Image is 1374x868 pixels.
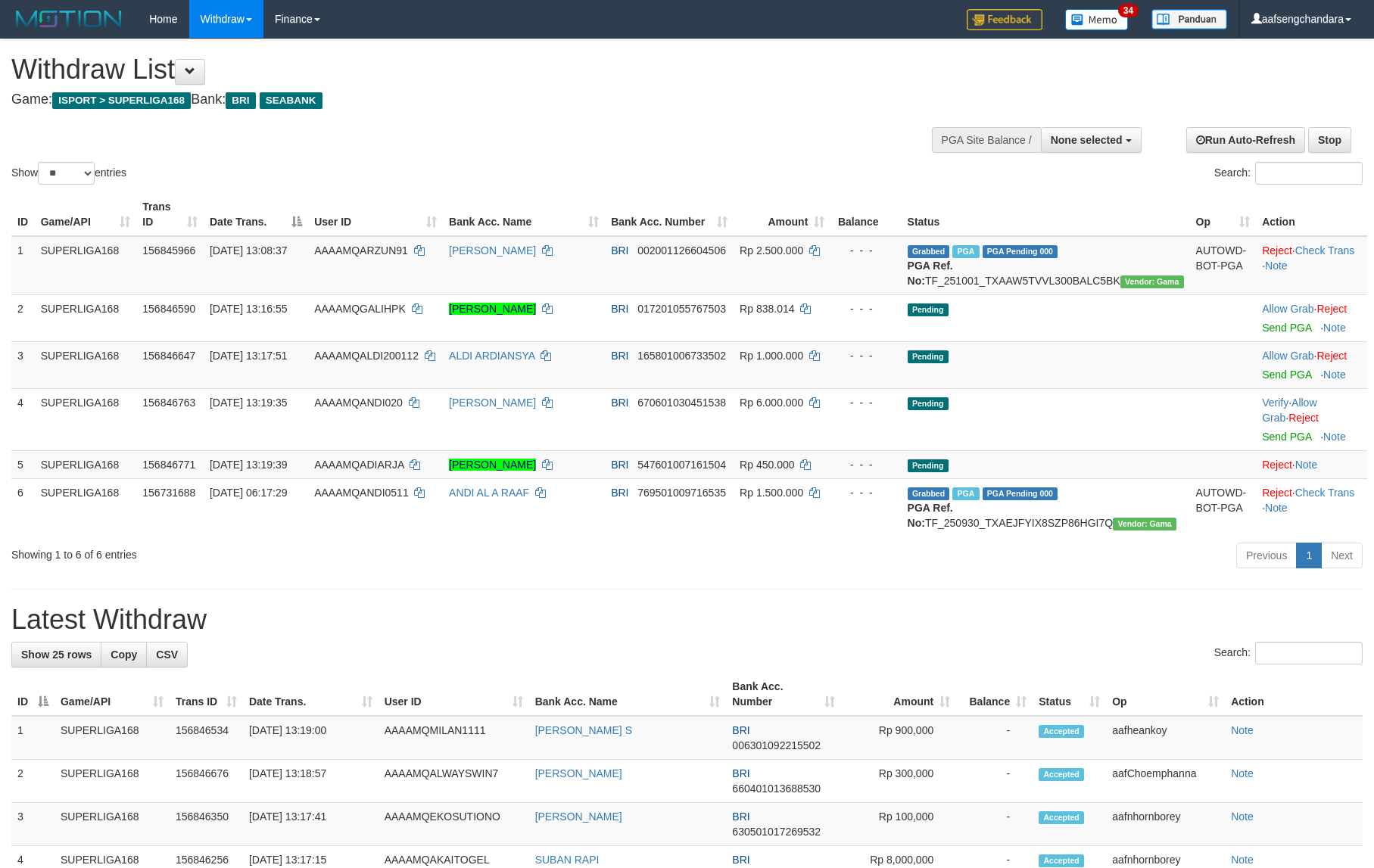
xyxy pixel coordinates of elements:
td: SUPERLIGA168 [35,236,137,295]
a: Note [1295,459,1318,471]
span: BRI [732,810,749,823]
td: TF_251001_TXAAW5TVVL300BALC5BK [902,236,1190,295]
td: TF_250930_TXAEJFYIX8SZP86HGI7Q [902,478,1190,537]
span: 156846771 [142,459,195,471]
span: CSV [156,649,178,661]
h1: Latest Withdraw [11,605,1363,635]
a: Allow Grab [1262,350,1313,362]
td: [DATE] 13:18:57 [243,760,379,803]
div: Showing 1 to 6 of 6 entries [11,541,561,562]
span: Copy 547601007161504 to clipboard [637,459,726,471]
label: Search: [1214,642,1363,664]
span: PGA Pending [983,487,1058,500]
span: AAAAMQADIARJA [314,459,403,471]
td: 3 [11,341,35,388]
a: Note [1231,810,1254,823]
span: Copy 017201055767503 to clipboard [637,303,726,315]
td: 5 [11,450,35,478]
h1: Withdraw List [11,54,901,85]
select: Showentries [38,162,95,185]
span: Pending [908,397,949,410]
td: [DATE] 13:17:41 [243,803,379,846]
span: Copy 670601030451538 to clipboard [637,397,726,409]
td: 1 [11,716,55,760]
td: 156846676 [170,760,243,803]
input: Search: [1255,162,1363,185]
label: Show entries [11,162,126,185]
span: 34 [1118,4,1139,17]
span: Pending [908,350,949,363]
img: MOTION_logo.png [11,8,126,30]
span: [DATE] 13:19:39 [210,459,287,471]
th: ID [11,193,35,236]
a: [PERSON_NAME] [449,459,536,471]
th: ID: activate to sort column descending [11,673,55,716]
b: PGA Ref. No: [908,260,953,287]
span: ISPORT > SUPERLIGA168 [52,92,191,109]
th: Game/API: activate to sort column ascending [55,673,170,716]
a: Note [1265,502,1288,514]
span: BRI [611,397,628,409]
th: Amount: activate to sort column ascending [841,673,956,716]
a: Copy [101,642,147,667]
td: SUPERLIGA168 [35,388,137,450]
td: - [956,803,1033,846]
span: Rp 2.500.000 [740,244,803,257]
span: 156846590 [142,303,195,315]
a: Check Trans [1295,244,1355,257]
span: AAAAMQANDI020 [314,397,403,409]
a: Run Auto-Refresh [1186,127,1305,153]
span: None selected [1051,134,1123,146]
span: [DATE] 13:17:51 [210,350,287,362]
span: Copy 002001126604506 to clipboard [637,244,726,257]
span: 156846763 [142,397,195,409]
div: - - - [837,301,895,316]
a: SUBAN RAPI [535,854,600,866]
th: Status [902,193,1190,236]
th: Action [1256,193,1367,236]
img: Button%20Memo.svg [1065,9,1129,30]
td: 156846350 [170,803,243,846]
div: - - - [837,395,895,410]
th: Balance [830,193,901,236]
td: Rp 300,000 [841,760,956,803]
td: 156846534 [170,716,243,760]
td: 4 [11,388,35,450]
span: AAAAMQANDI0511 [314,487,409,499]
a: Show 25 rows [11,642,101,667]
span: [DATE] 13:16:55 [210,303,287,315]
span: Copy 630501017269532 to clipboard [732,826,821,838]
span: BRI [611,244,628,257]
th: Balance: activate to sort column ascending [956,673,1033,716]
span: Vendor URL: https://trx31.1velocity.biz [1113,518,1176,530]
span: Grabbed [908,245,950,258]
th: User ID: activate to sort column ascending [379,673,529,716]
span: Copy 006301092215502 to clipboard [732,739,821,751]
span: BRI [611,303,628,315]
span: Rp 6.000.000 [740,397,803,409]
span: BRI [732,767,749,779]
a: Reject [1262,487,1292,499]
span: · [1262,303,1316,315]
a: 1 [1296,543,1322,568]
th: Op: activate to sort column ascending [1190,193,1257,236]
span: AAAAMQGALIHPK [314,303,406,315]
a: [PERSON_NAME] [535,810,622,823]
a: Reject [1317,303,1348,315]
a: Reject [1288,412,1319,424]
input: Search: [1255,642,1363,664]
td: · · [1256,478,1367,537]
span: PGA Pending [983,245,1058,258]
span: Marked by aafromsomean [952,487,979,500]
span: Copy [111,649,137,661]
span: AAAAMQALDI200112 [314,350,419,362]
td: - [956,716,1033,760]
td: Rp 900,000 [841,716,956,760]
th: Bank Acc. Name: activate to sort column ascending [529,673,727,716]
th: Game/API: activate to sort column ascending [35,193,137,236]
a: Note [1231,854,1254,866]
span: Rp 838.014 [740,303,794,315]
img: Feedback.jpg [967,9,1042,30]
th: Bank Acc. Number: activate to sort column ascending [605,193,734,236]
span: Rp 450.000 [740,459,794,471]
